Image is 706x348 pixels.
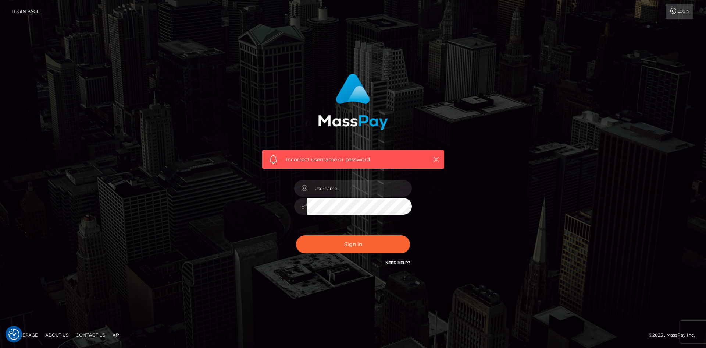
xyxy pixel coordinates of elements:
[42,329,71,341] a: About Us
[8,329,19,340] button: Consent Preferences
[73,329,108,341] a: Contact Us
[385,260,410,265] a: Need Help?
[8,329,41,341] a: Homepage
[318,74,388,130] img: MassPay Login
[666,4,693,19] a: Login
[110,329,124,341] a: API
[286,156,420,164] span: Incorrect username or password.
[649,331,700,339] div: © 2025 , MassPay Inc.
[296,235,410,253] button: Sign in
[307,180,412,197] input: Username...
[11,4,40,19] a: Login Page
[8,329,19,340] img: Revisit consent button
